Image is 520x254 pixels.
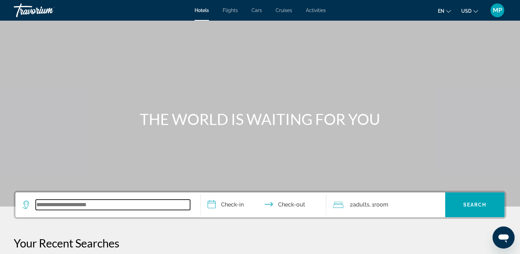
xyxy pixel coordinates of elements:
[350,200,369,210] span: 2
[223,8,238,13] a: Flights
[461,6,478,16] button: Change currency
[438,8,444,14] span: en
[131,110,389,128] h1: THE WORLD IS WAITING FOR YOU
[14,236,506,250] p: Your Recent Searches
[493,7,502,14] span: MP
[461,8,472,14] span: USD
[493,226,515,248] iframe: Button to launch messaging window
[276,8,292,13] a: Cruises
[438,6,451,16] button: Change language
[374,201,388,208] span: Room
[326,192,445,217] button: Travelers: 2 adults, 0 children
[488,3,506,18] button: User Menu
[463,202,487,208] span: Search
[353,201,369,208] span: Adults
[445,192,505,217] button: Search
[195,8,209,13] a: Hotels
[201,192,327,217] button: Check in and out dates
[14,1,82,19] a: Travorium
[369,200,388,210] span: , 1
[252,8,262,13] a: Cars
[306,8,326,13] a: Activities
[15,192,505,217] div: Search widget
